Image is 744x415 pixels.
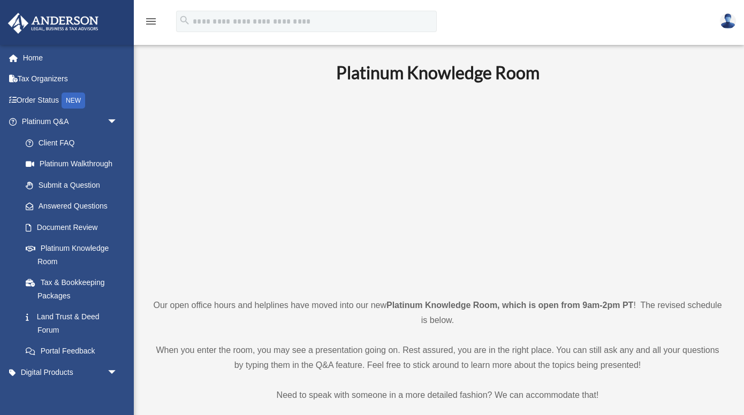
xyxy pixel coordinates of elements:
iframe: 231110_Toby_KnowledgeRoom [277,97,598,278]
a: Digital Productsarrow_drop_down [7,362,134,383]
a: Order StatusNEW [7,89,134,111]
a: Submit a Question [15,174,134,196]
i: menu [145,15,157,28]
a: Platinum Walkthrough [15,153,134,175]
a: Land Trust & Deed Forum [15,306,134,341]
a: Client FAQ [15,132,134,153]
div: NEW [62,93,85,109]
a: Tax Organizers [7,68,134,90]
p: When you enter the room, you may see a presentation going on. Rest assured, you are in the right ... [153,343,723,373]
a: Platinum Knowledge Room [15,238,128,272]
img: Anderson Advisors Platinum Portal [5,13,102,34]
b: Platinum Knowledge Room [336,62,540,83]
a: Home [7,47,134,68]
strong: Platinum Knowledge Room, which is open from 9am-2pm PT [386,301,633,310]
a: Tax & Bookkeeping Packages [15,272,134,306]
img: User Pic [720,13,736,29]
a: Document Review [15,217,134,238]
p: Need to speak with someone in a more detailed fashion? We can accommodate that! [153,388,723,403]
i: search [179,14,191,26]
a: Answered Questions [15,196,134,217]
a: Portal Feedback [15,341,134,362]
a: menu [145,19,157,28]
span: arrow_drop_down [107,362,128,383]
a: Platinum Q&Aarrow_drop_down [7,111,134,133]
p: Our open office hours and helplines have moved into our new ! The revised schedule is below. [153,298,723,328]
span: arrow_drop_down [107,111,128,133]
